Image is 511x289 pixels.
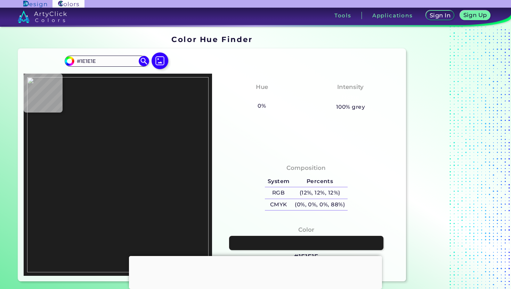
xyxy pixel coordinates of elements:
[265,199,292,210] h5: CMYK
[265,176,292,187] h5: System
[337,82,364,92] h4: Intensity
[427,11,453,20] a: Sign In
[18,10,67,23] img: logo_artyclick_colors_white.svg
[298,225,314,235] h4: Color
[372,13,413,18] h3: Applications
[292,176,347,187] h5: Percents
[464,13,486,18] h5: Sign Up
[461,11,489,20] a: Sign Up
[334,13,351,18] h3: Tools
[339,93,362,101] h3: None
[74,57,139,66] input: type color..
[409,32,496,284] iframe: Advertisement
[256,82,268,92] h4: Hue
[250,93,274,101] h3: None
[171,34,252,44] h1: Color Hue Finder
[292,187,347,199] h5: (12%, 12%, 12%)
[294,253,318,261] h3: #1E1E1E
[152,52,168,69] img: icon picture
[336,102,365,112] h5: 100% grey
[27,77,209,272] img: f5fac0ea-2249-4291-8ea7-b8349208f75b
[139,56,149,66] img: icon search
[23,1,47,7] img: ArtyClick Design logo
[255,101,269,110] h5: 0%
[431,13,449,18] h5: Sign In
[286,163,326,173] h4: Composition
[129,256,382,287] iframe: Advertisement
[265,187,292,199] h5: RGB
[292,199,347,210] h5: (0%, 0%, 0%, 88%)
